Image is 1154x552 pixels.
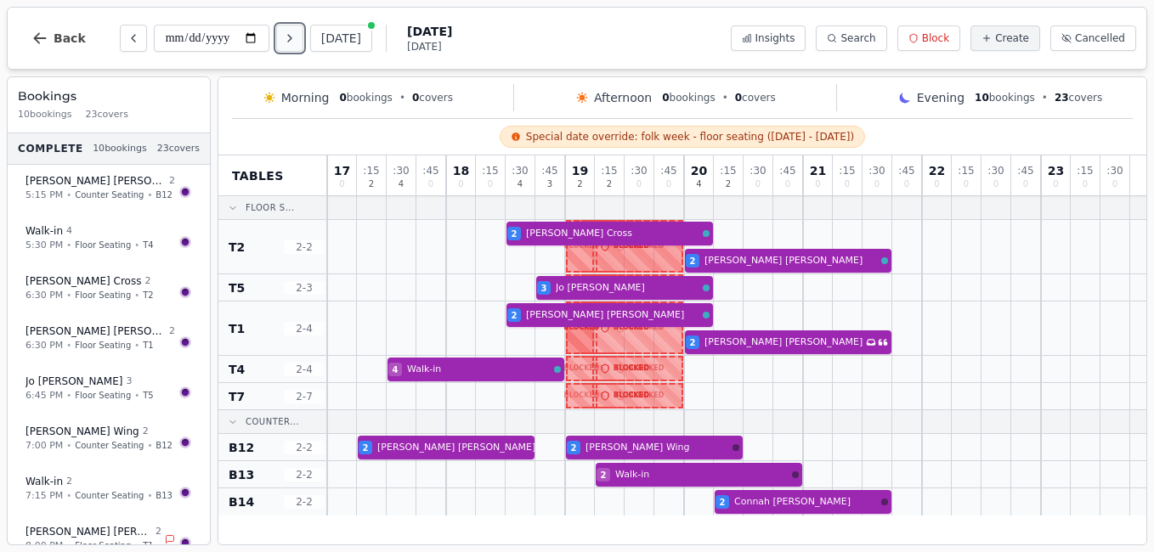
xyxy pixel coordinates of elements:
span: Connah [PERSON_NAME] [734,495,878,510]
span: [DATE] [407,23,452,40]
span: 2 [143,425,149,439]
span: 0 [1053,180,1058,189]
span: 18 [453,165,469,177]
button: Block [897,25,960,51]
span: : 15 [601,166,617,176]
span: Create [995,31,1029,45]
span: 10 bookings [18,108,72,122]
span: 0 [964,180,969,189]
span: Floor Seating [75,289,131,301]
span: T1 [143,539,153,552]
span: B12 [229,439,254,456]
span: • [66,389,71,402]
span: : 30 [393,166,409,176]
span: : 30 [987,166,1004,176]
span: T1 [229,320,245,337]
span: 0 [735,92,742,104]
span: 4 [518,180,523,189]
span: 0 [458,180,463,189]
button: [PERSON_NAME] [PERSON_NAME]25:15 PM•Counter Seating•B12 [14,165,203,211]
span: 2 - 4 [284,322,325,335]
span: 10 [975,92,989,104]
span: 2 - 7 [284,390,325,403]
span: Block [922,31,949,45]
span: [PERSON_NAME] Cross [25,274,141,288]
span: : 15 [363,166,379,176]
span: [PERSON_NAME] [PERSON_NAME] [25,525,152,538]
span: Counter Seating [75,489,144,502]
span: 0 [845,180,850,189]
span: • [134,289,139,301]
span: 0 [993,180,998,189]
span: • [147,439,152,452]
span: • [134,539,139,552]
span: 0 [339,92,346,104]
span: 0 [815,180,820,189]
span: 3 [126,375,132,389]
span: 0 [412,92,419,104]
span: 4 [66,224,72,239]
button: [PERSON_NAME] Wing27:00 PM•Counter Seating•B12 [14,415,203,462]
span: [PERSON_NAME] [PERSON_NAME] [704,335,863,350]
span: 5:30 PM [25,239,63,253]
span: covers [1055,91,1102,104]
span: 0 [755,180,761,189]
span: 3 [541,282,547,295]
span: 2 [607,180,612,189]
span: 2 [571,442,577,454]
span: 2 [144,274,150,289]
span: [PERSON_NAME] Wing [25,425,139,438]
svg: Customer message [878,337,888,347]
span: 2 [690,255,696,268]
h3: Bookings [18,87,200,104]
span: • [1042,91,1048,104]
button: [PERSON_NAME] [PERSON_NAME]26:30 PM•Floor Seating•T1 [14,315,203,362]
span: 0 [1083,180,1088,189]
span: : 45 [898,166,914,176]
span: Walk-in [615,468,789,482]
span: : 45 [660,166,676,176]
span: 0 [339,180,344,189]
button: Previous day [120,25,147,52]
span: : 15 [839,166,855,176]
span: • [147,489,152,502]
span: : 45 [541,166,557,176]
span: [PERSON_NAME] [PERSON_NAME] [25,174,166,188]
span: : 45 [1017,166,1033,176]
span: T2 [229,239,245,256]
span: Floor S... [246,201,295,214]
span: covers [412,91,453,104]
span: Cancelled [1075,31,1125,45]
span: • [134,239,139,251]
span: bookings [339,91,392,104]
span: : 30 [631,166,647,176]
button: Back [18,18,99,59]
span: Complete [18,142,83,155]
span: [PERSON_NAME] [PERSON_NAME] [377,441,535,455]
span: T1 [143,339,153,352]
span: bookings [662,91,715,104]
span: Floor Seating [75,389,131,402]
span: 0 [904,180,909,189]
span: 2 [156,525,161,539]
button: Next day [276,25,303,52]
span: 0 [666,180,671,189]
span: 2 [512,309,518,322]
span: B13 [229,466,254,483]
span: Jo [PERSON_NAME] [25,375,122,388]
span: 2 [512,228,518,240]
span: T5 [143,389,153,402]
span: 4 [696,180,701,189]
span: bookings [975,91,1035,104]
span: • [66,489,71,502]
span: : 15 [720,166,736,176]
span: B12 [156,189,173,201]
span: : 15 [482,166,498,176]
span: Floor Seating [75,239,131,251]
span: 2 [369,180,374,189]
button: Cancelled [1050,25,1136,51]
span: 2 - 3 [284,281,325,295]
span: Walk-in [407,363,551,377]
span: B12 [156,439,173,452]
span: [PERSON_NAME] [PERSON_NAME] [704,254,878,268]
